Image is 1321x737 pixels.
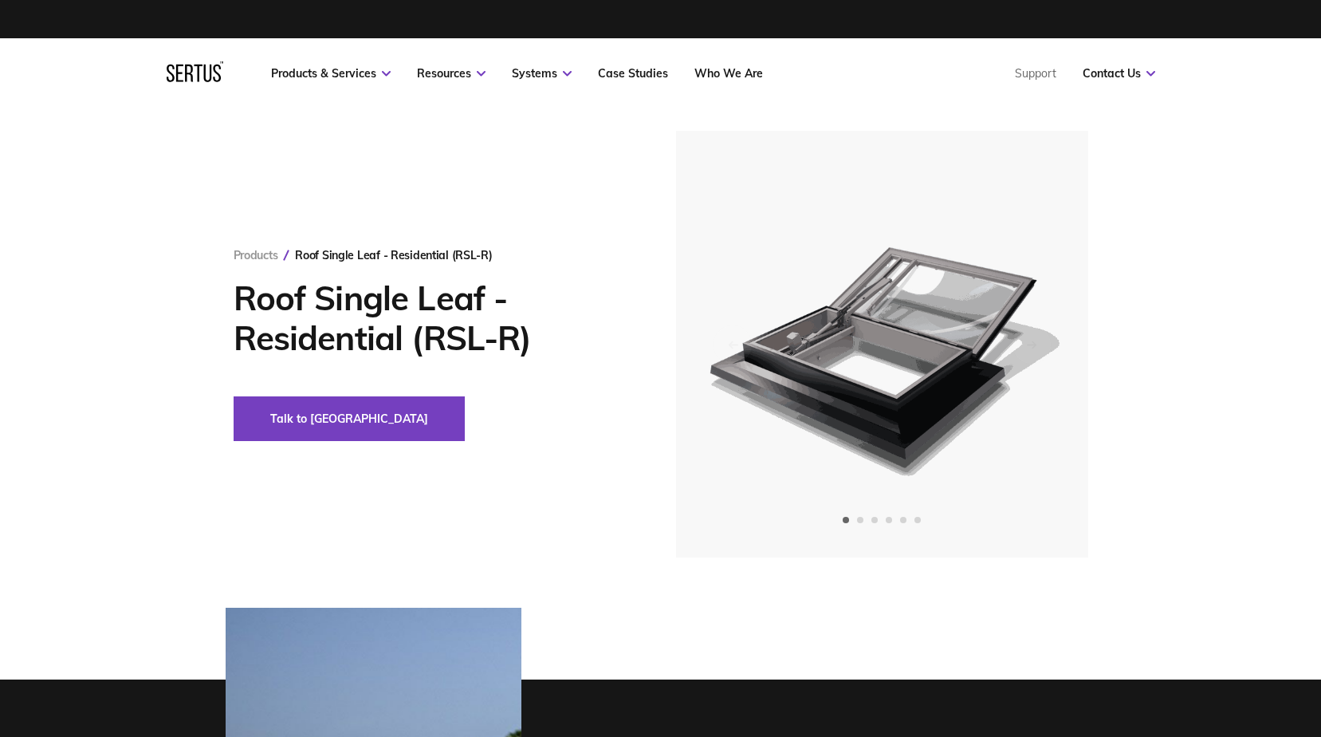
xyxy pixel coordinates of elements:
a: Resources [417,66,486,81]
span: Go to slide 6 [914,517,921,523]
span: Go to slide 2 [857,517,863,523]
h1: Roof Single Leaf - Residential (RSL-R) [234,278,628,358]
div: Previous slide [714,325,752,364]
a: Products [234,248,278,262]
a: Systems [512,66,572,81]
span: Go to slide 4 [886,517,892,523]
button: Talk to [GEOGRAPHIC_DATA] [234,396,465,441]
div: Next slide [1012,325,1051,364]
a: Contact Us [1083,66,1155,81]
a: Support [1015,66,1056,81]
a: Who We Are [694,66,763,81]
a: Case Studies [598,66,668,81]
span: Go to slide 3 [871,517,878,523]
a: Products & Services [271,66,391,81]
span: Go to slide 5 [900,517,906,523]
